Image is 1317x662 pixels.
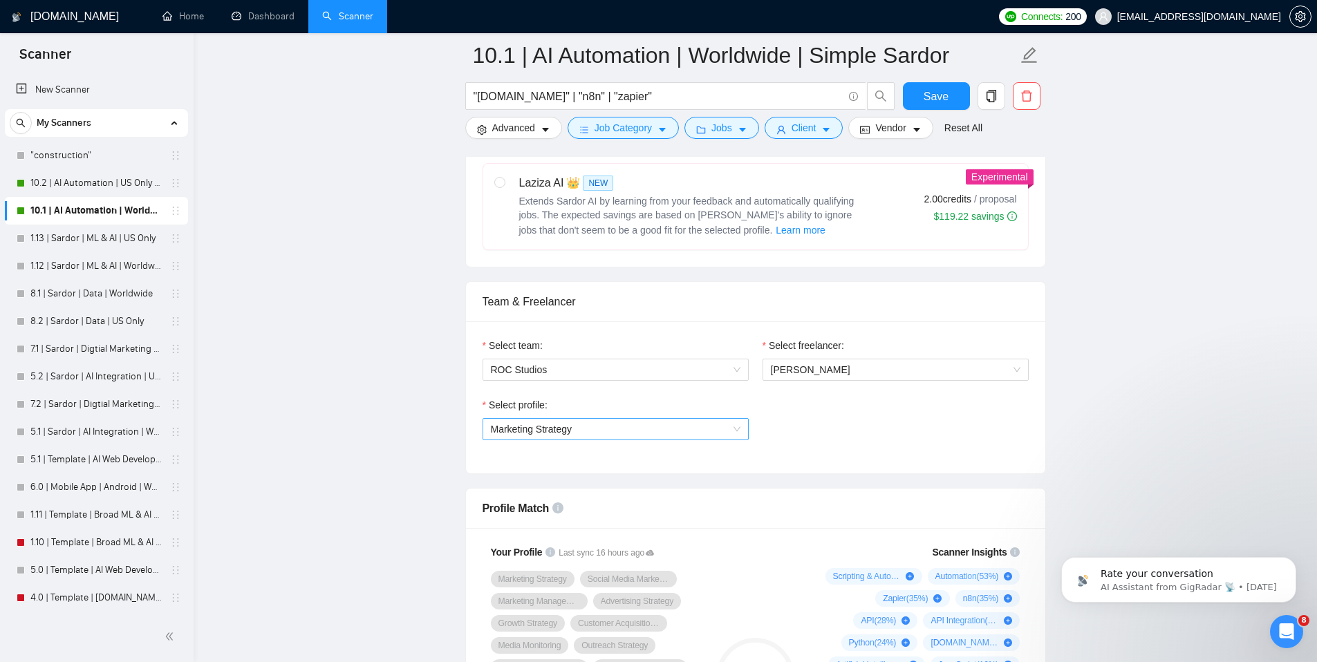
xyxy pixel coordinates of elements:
[477,124,487,135] span: setting
[170,178,181,189] span: holder
[944,120,982,135] a: Reset All
[170,509,181,520] span: holder
[498,640,561,651] span: Media Monitoring
[10,118,31,128] span: search
[738,124,747,135] span: caret-down
[775,222,826,238] button: Laziza AI NEWExtends Sardor AI by learning from your feedback and automatically qualifying jobs. ...
[170,316,181,327] span: holder
[30,197,162,225] a: 10.1 | AI Automation | Worldwide | Simple Sardor
[1004,616,1012,625] span: plus-circle
[165,630,178,643] span: double-left
[1270,615,1303,648] iframe: Intercom live chat
[924,191,971,207] span: 2.00 credits
[771,364,850,375] span: [PERSON_NAME]
[848,117,933,139] button: idcardVendorcaret-down
[170,261,181,272] span: holder
[170,454,181,465] span: holder
[519,196,854,236] span: Extends Sardor AI by learning from your feedback and automatically qualifying jobs. The expected ...
[883,593,928,604] span: Zapier ( 35 %)
[583,176,613,191] span: NEW
[30,473,162,501] a: 6.0 | Mobile App | Android | Worldwide
[491,547,543,558] span: Your Profile
[931,615,998,626] span: API Integration ( 27 %)
[934,209,1017,223] div: $119.22 savings
[875,120,906,135] span: Vendor
[30,363,162,390] a: 5.2 | Sardor | AI Integration | US Only
[902,616,910,625] span: plus-circle
[232,10,295,22] a: dashboardDashboard
[902,639,910,647] span: plus-circle
[492,120,535,135] span: Advanced
[1004,572,1012,580] span: plus-circle
[498,618,558,629] span: Growth Strategy
[1065,9,1081,24] span: 200
[30,169,162,197] a: 10.2 | AI Automation | US Only | Simple Sardor
[978,90,1005,102] span: copy
[170,537,181,548] span: holder
[30,418,162,446] a: 5.1 | Sardor | AI Integration | Worldwide
[963,593,999,604] span: n8n ( 35 %)
[1005,11,1016,22] img: upwork-logo.png
[1021,9,1063,24] span: Connects:
[1020,46,1038,64] span: edit
[833,571,901,582] span: Scripting & Automation ( 73 %)
[170,371,181,382] span: holder
[1289,11,1311,22] a: setting
[16,76,177,104] a: New Scanner
[931,637,998,648] span: [DOMAIN_NAME] ( 20 %)
[170,205,181,216] span: holder
[170,592,181,603] span: holder
[868,90,894,102] span: search
[491,424,572,435] span: Marketing Strategy
[849,92,858,101] span: info-circle
[162,10,204,22] a: homeHome
[498,574,567,585] span: Marketing Strategy
[170,399,181,410] span: holder
[1007,211,1017,221] span: info-circle
[792,120,816,135] span: Client
[696,124,706,135] span: folder
[933,594,942,603] span: plus-circle
[541,124,550,135] span: caret-down
[489,397,548,413] span: Select profile:
[1004,594,1012,603] span: plus-circle
[8,44,82,73] span: Scanner
[601,596,674,607] span: Advertising Strategy
[1040,528,1317,625] iframe: Intercom notifications message
[170,565,181,576] span: holder
[170,426,181,437] span: holder
[867,82,895,110] button: search
[519,175,865,191] div: Laziza AI
[30,142,162,169] a: "construction"
[10,112,32,134] button: search
[932,547,1007,557] span: Scanner Insights
[568,117,679,139] button: barsJob Categorycaret-down
[711,120,732,135] span: Jobs
[776,124,786,135] span: user
[1010,547,1020,557] span: info-circle
[559,547,654,560] span: Last sync 16 hours ago
[322,10,373,22] a: searchScanner
[566,175,580,191] span: 👑
[170,150,181,161] span: holder
[37,109,91,137] span: My Scanners
[906,572,914,580] span: plus-circle
[170,482,181,493] span: holder
[971,171,1028,182] span: Experimental
[1099,12,1108,21] span: user
[684,117,759,139] button: folderJobscaret-down
[170,288,181,299] span: holder
[5,76,188,104] li: New Scanner
[860,124,870,135] span: idcard
[657,124,667,135] span: caret-down
[498,596,580,607] span: Marketing Management
[483,282,1029,321] div: Team & Freelancer
[1014,90,1040,102] span: delete
[552,502,563,513] span: info-circle
[30,556,162,584] a: 5.0 | Template | AI Web Development | [GEOGRAPHIC_DATA] Only
[30,225,162,252] a: 1.13 | Sardor | ML & AI | US Only
[763,338,844,353] label: Select freelancer:
[765,117,843,139] button: userClientcaret-down
[1004,639,1012,647] span: plus-circle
